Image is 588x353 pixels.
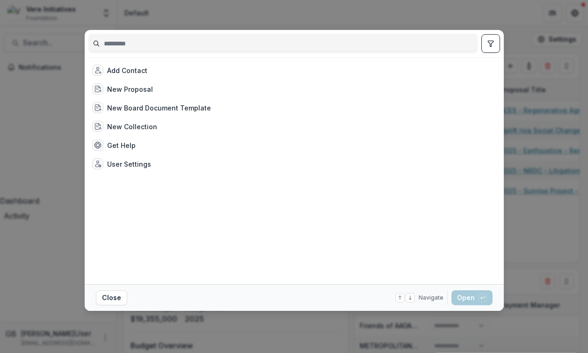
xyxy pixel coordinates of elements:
[481,34,500,53] button: toggle filters
[107,103,211,113] div: New Board Document Template
[419,294,443,302] span: Navigate
[451,290,493,305] button: Open
[107,84,153,94] div: New Proposal
[107,66,147,75] div: Add Contact
[107,159,151,169] div: User Settings
[96,290,127,305] button: Close
[107,122,157,132] div: New Collection
[107,140,136,150] div: Get Help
